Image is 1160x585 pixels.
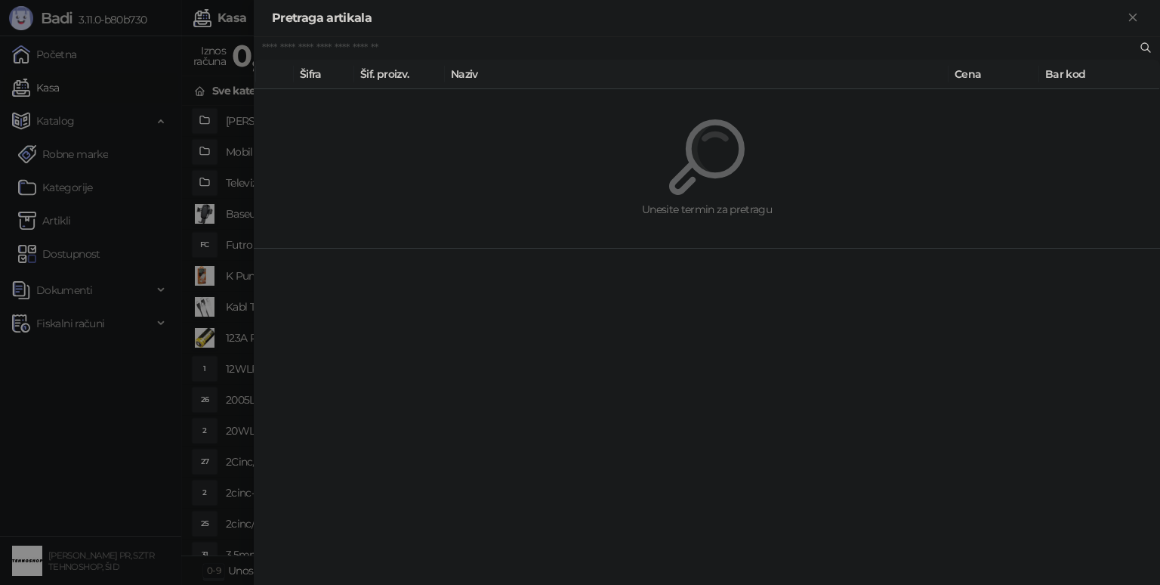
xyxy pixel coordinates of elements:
button: Zatvori [1124,9,1142,27]
th: Bar kod [1039,60,1160,89]
th: Šif. proizv. [354,60,445,89]
div: Pretraga artikala [272,9,1124,27]
th: Šifra [294,60,354,89]
th: Naziv [445,60,949,89]
th: Cena [949,60,1039,89]
div: Unesite termin za pretragu [290,201,1124,218]
img: Pretraga [669,119,745,195]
